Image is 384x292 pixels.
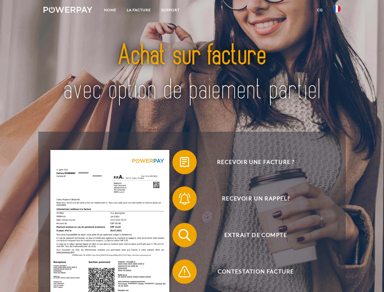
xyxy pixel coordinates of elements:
[181,150,330,174] span: Recevoir une facture ?
[177,264,192,279] img: qb_warning.svg
[99,5,122,16] a: Home
[172,223,330,247] button: Extrait de compte
[181,259,330,284] span: Contestation Facture
[177,155,192,170] img: qb_bill.svg
[333,5,341,12] img: fr
[312,5,328,16] a: CG
[43,7,92,13] img: logo-powerpay-white.svg
[172,259,330,284] button: Contestation Facture
[177,191,192,206] img: qb_bell.svg
[172,150,330,174] button: Recevoir une facture ?
[181,186,330,211] span: Recevoir un rappel?
[58,29,326,116] img: title-powerpay_fr.svg
[122,5,156,16] a: LA FACTURE
[156,5,185,16] a: Support
[172,186,330,211] button: Recevoir un rappel?
[181,223,330,247] span: Extrait de compte
[177,228,192,243] img: qb_search.svg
